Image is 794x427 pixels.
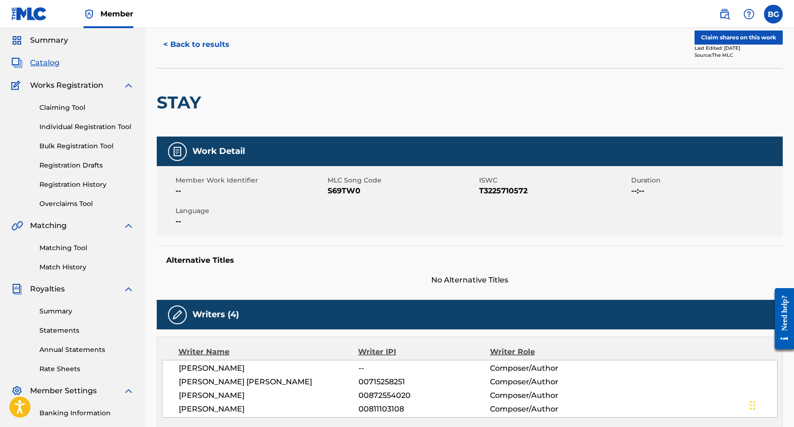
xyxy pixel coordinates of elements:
[11,35,68,46] a: SummarySummary
[157,274,783,286] span: No Alternative Titles
[768,281,794,357] iframe: Resource Center
[11,385,23,396] img: Member Settings
[179,390,359,401] span: [PERSON_NAME]
[695,45,783,52] div: Last Edited: [DATE]
[176,216,325,227] span: --
[11,80,23,91] img: Works Registration
[490,346,610,358] div: Writer Role
[39,243,134,253] a: Matching Tool
[39,103,134,113] a: Claiming Tool
[715,5,734,23] a: Public Search
[11,35,23,46] img: Summary
[123,220,134,231] img: expand
[30,57,60,69] span: Catalog
[100,8,133,19] span: Member
[358,346,490,358] div: Writer IPI
[743,8,755,20] img: help
[192,309,239,320] h5: Writers (4)
[157,92,206,113] h2: STAY
[176,185,325,197] span: --
[30,80,103,91] span: Works Registration
[39,180,134,190] a: Registration History
[695,52,783,59] div: Source: The MLC
[30,283,65,295] span: Royalties
[39,160,134,170] a: Registration Drafts
[359,363,490,374] span: --
[359,404,490,415] span: 00811103108
[123,80,134,91] img: expand
[39,141,134,151] a: Bulk Registration Tool
[178,346,358,358] div: Writer Name
[719,8,730,20] img: search
[172,146,183,157] img: Work Detail
[764,5,783,23] div: User Menu
[39,306,134,316] a: Summary
[359,390,490,401] span: 00872554020
[11,283,23,295] img: Royalties
[490,404,610,415] span: Composer/Author
[750,391,756,419] div: Drag
[157,33,236,56] button: < Back to results
[39,326,134,335] a: Statements
[631,185,781,197] span: --:--
[172,309,183,320] img: Writers
[359,376,490,388] span: 00715258251
[39,408,134,418] a: Banking Information
[11,57,23,69] img: Catalog
[479,185,629,197] span: T3225710572
[123,385,134,396] img: expand
[123,283,134,295] img: expand
[11,57,60,69] a: CatalogCatalog
[39,364,134,374] a: Rate Sheets
[631,175,781,185] span: Duration
[11,220,23,231] img: Matching
[30,385,97,396] span: Member Settings
[39,199,134,209] a: Overclaims Tool
[84,8,95,20] img: Top Rightsholder
[166,256,773,265] h5: Alternative Titles
[179,404,359,415] span: [PERSON_NAME]
[30,35,68,46] span: Summary
[328,185,477,197] span: S69TW0
[30,220,67,231] span: Matching
[176,175,325,185] span: Member Work Identifier
[39,122,134,132] a: Individual Registration Tool
[695,30,783,45] button: Claim shares on this work
[747,382,794,427] iframe: Chat Widget
[39,262,134,272] a: Match History
[192,146,245,157] h5: Work Detail
[11,7,47,21] img: MLC Logo
[490,390,610,401] span: Composer/Author
[179,363,359,374] span: [PERSON_NAME]
[176,206,325,216] span: Language
[740,5,758,23] div: Help
[479,175,629,185] span: ISWC
[328,175,477,185] span: MLC Song Code
[179,376,359,388] span: [PERSON_NAME] [PERSON_NAME]
[490,363,610,374] span: Composer/Author
[490,376,610,388] span: Composer/Author
[39,345,134,355] a: Annual Statements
